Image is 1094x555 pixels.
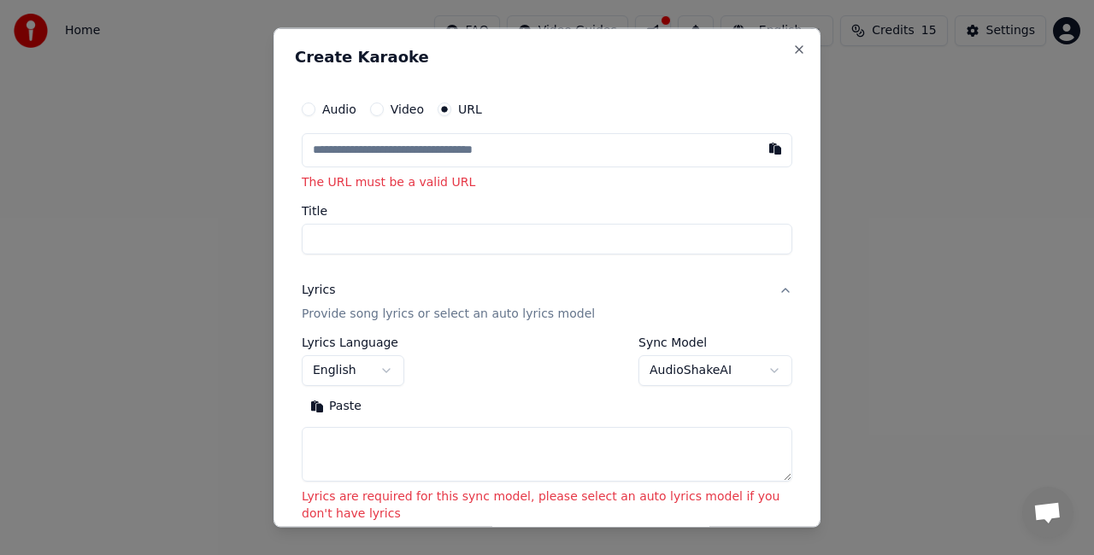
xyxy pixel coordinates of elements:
p: The URL must be a valid URL [302,174,792,191]
label: Title [302,204,792,216]
div: LyricsProvide song lyrics or select an auto lyrics model [302,336,792,535]
label: Audio [322,103,356,115]
button: Paste [302,392,370,419]
label: Sync Model [638,336,792,348]
label: URL [458,103,482,115]
button: LyricsProvide song lyrics or select an auto lyrics model [302,267,792,336]
label: Video [391,103,424,115]
label: Lyrics Language [302,336,404,348]
p: Provide song lyrics or select an auto lyrics model [302,305,595,322]
h2: Create Karaoke [295,50,799,65]
p: Lyrics are required for this sync model, please select an auto lyrics model if you don't have lyrics [302,488,792,522]
div: Lyrics [302,281,335,298]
